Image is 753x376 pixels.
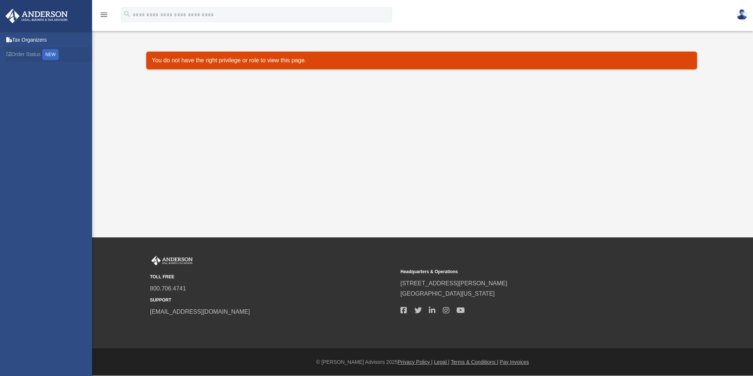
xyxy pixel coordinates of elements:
a: [STREET_ADDRESS][PERSON_NAME] [400,280,507,286]
small: TOLL FREE [150,273,395,281]
img: Anderson Advisors Platinum Portal [150,256,194,265]
a: menu [99,13,108,19]
div: © [PERSON_NAME] Advisors 2025 [92,358,753,367]
a: 800.706.4741 [150,285,186,292]
a: [GEOGRAPHIC_DATA][US_STATE] [400,290,495,297]
a: [EMAIL_ADDRESS][DOMAIN_NAME] [150,309,250,315]
small: Headquarters & Operations [400,268,646,276]
i: menu [99,10,108,19]
a: Legal | [434,359,449,365]
small: SUPPORT [150,296,395,304]
div: NEW [42,49,59,60]
a: Order StatusNEW [5,47,98,62]
a: Privacy Policy | [398,359,433,365]
i: search [123,10,131,18]
p: You do not have the right privilege or role to view this page. [152,55,691,66]
a: Pay Invoices [500,359,529,365]
img: Anderson Advisors Platinum Portal [3,9,70,23]
img: User Pic [736,9,747,20]
a: Tax Organizers [5,32,98,47]
a: Terms & Conditions | [451,359,498,365]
